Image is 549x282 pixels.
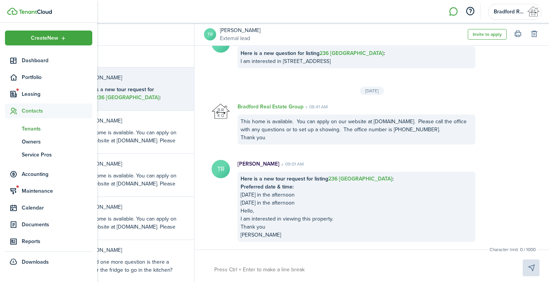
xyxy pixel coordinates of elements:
input: search [49,23,194,45]
b: Preferred date & time: [241,183,294,191]
a: Dashboard [5,53,92,68]
time: 09:01 AM [279,161,304,168]
p: Jarrett Roszell [82,246,177,254]
span: Bradford Real Estate Group [494,9,524,15]
a: Service Pros [5,148,92,161]
div: This home is available. You can apply on our website at [DOMAIN_NAME]. Please call the office wit... [82,172,177,212]
a: Owners [5,135,92,148]
a: 236 [GEOGRAPHIC_DATA] [319,49,384,57]
span: Calendar [22,204,92,212]
button: Invite to apply [468,29,507,40]
img: TenantCloud [19,10,52,14]
div: This home is available. You can apply on our website at [DOMAIN_NAME]. Please call the office wit... [82,129,177,169]
div: Ok and one more question is there a way for the fridge to go in the kitchen? [82,258,177,274]
button: Open menu [5,31,92,45]
b: Here is a new tour request for listing : [82,85,161,102]
span: Owners [22,138,92,146]
img: Bradford Real Estate Group [527,6,539,18]
span: Reports [22,237,92,245]
p: Bradford Real Estate Group [238,103,303,111]
a: Tenants [5,122,92,135]
div: [DATE] in the afternoon [DATE] in the afternoon Hello, I am interested in viewing this property. ... [82,85,177,142]
span: Portfolio [22,73,92,81]
p: Tina Ray [82,74,177,82]
p: Jasmine Foster [82,160,177,168]
b: Here is a new tour request for listing : [241,175,393,183]
img: Bradford Real Estate Group [212,103,230,121]
p: William Murray [82,203,177,211]
span: Documents [22,221,92,229]
a: 236 [GEOGRAPHIC_DATA] [328,175,392,183]
div: [DATE] [360,87,384,95]
p: Kurslyn Jones [82,117,177,125]
a: [PERSON_NAME] [220,26,260,34]
div: This home is available. You can apply on our website at [DOMAIN_NAME]. Please call the office wit... [82,215,177,255]
button: Open resource center [464,5,477,18]
span: Downloads [22,258,49,266]
div: I am interested in [STREET_ADDRESS] [238,46,475,68]
b: Here is a new question for listing : [241,49,385,57]
span: Service Pros [22,151,92,159]
span: Leasing [22,90,92,98]
span: Create New [31,35,58,41]
time: 08:41 AM [303,103,328,110]
span: Maintenance [22,187,92,195]
div: [DATE] in the afternoon [DATE] in the afternoon Hello, I am interested in viewing this property. ... [238,172,475,242]
p: [PERSON_NAME] [238,160,279,168]
div: This home is available. You can apply on our website at [DOMAIN_NAME]. Please call the office wit... [238,114,475,145]
a: TR [204,28,216,40]
small: Character limit: 0 / 1000 [488,246,538,253]
button: Print [512,29,523,40]
span: Contacts [22,107,92,115]
a: Reports [5,234,92,249]
span: Accounting [22,170,92,178]
avatar-text: TR [212,160,230,178]
img: TenantCloud [7,8,18,15]
b: Preferred date & time: [82,102,135,110]
button: Delete [529,29,539,40]
span: Dashboard [22,56,92,64]
a: External lead [220,34,260,42]
span: Tenants [22,125,92,133]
